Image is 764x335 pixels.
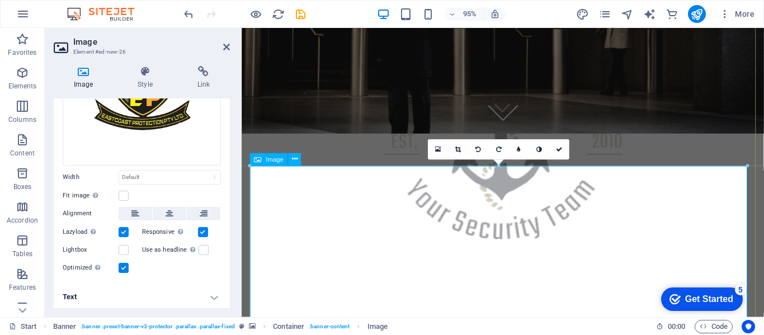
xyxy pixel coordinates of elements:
[239,323,244,329] i: This element is a customizable preset
[294,7,307,21] button: save
[294,8,307,21] i: Save (Ctrl+S)
[668,320,685,333] span: 00 00
[63,225,119,239] label: Lazyload
[271,7,285,21] button: reload
[182,8,195,21] i: Undo: Change image (Ctrl+Z)
[266,157,284,163] span: Image
[63,174,119,180] label: Width
[272,8,285,21] i: Reload page
[621,7,634,21] button: navigator
[643,7,657,21] button: text_generator
[9,6,91,29] div: Get Started 5 items remaining, 0% complete
[688,5,706,23] button: publish
[8,82,37,91] p: Elements
[54,66,117,89] h4: Image
[13,182,32,191] p: Boxes
[549,139,569,159] a: Confirm ( Ctrl ⏎ )
[10,149,35,158] p: Content
[12,249,32,258] p: Tables
[8,48,36,57] p: Favorites
[598,7,612,21] button: pages
[63,261,119,275] label: Optimized
[63,243,119,257] label: Lightbox
[449,139,469,159] a: Crop mode
[73,47,207,57] h3: Element #ed-new-26
[8,115,36,124] p: Columns
[598,8,611,21] i: Pages (Ctrl+Alt+S)
[177,66,230,89] h4: Link
[719,8,754,20] span: More
[83,2,94,13] div: 5
[469,139,489,159] a: Rotate left 90°
[576,8,589,21] i: Design (Ctrl+Alt+Y)
[142,225,198,239] label: Responsive
[273,320,304,333] span: Click to select. Double-click to edit
[461,7,479,21] h6: 95%
[64,7,148,21] img: Editor Logo
[643,8,656,21] i: AI Writer
[715,5,759,23] button: More
[9,320,37,333] a: Start
[53,320,77,333] span: Banner
[444,7,484,21] button: 95%
[249,7,262,21] button: Click here to leave preview mode and continue editing
[695,320,733,333] button: Code
[117,66,177,89] h4: Style
[656,320,686,333] h6: Session time
[666,7,679,21] button: commerce
[621,8,634,21] i: Navigator
[428,139,448,159] a: Select files from the file manager, stock photos, or upload file(s)
[33,12,81,22] div: Get Started
[509,139,529,159] a: Blur
[9,283,36,292] p: Features
[529,139,549,159] a: Greyscale
[666,8,678,21] i: Commerce
[63,189,119,202] label: Fit image
[54,284,230,310] h4: Text
[7,216,38,225] p: Accordion
[249,323,256,329] i: This element contains a background
[367,320,388,333] span: Click to select. Double-click to edit
[309,320,350,333] span: . banner-content
[63,207,119,220] label: Alignment
[576,7,589,21] button: design
[490,9,500,19] i: On resize automatically adjust zoom level to fit chosen device.
[142,243,199,257] label: Use as headline
[489,139,509,159] a: Rotate right 90°
[700,320,728,333] span: Code
[182,7,195,21] button: undo
[742,320,755,333] button: Usercentrics
[73,37,230,47] h2: Image
[690,8,703,21] i: Publish
[81,320,235,333] span: . banner .preset-banner-v3-protector .parallax .parallax-fixed
[53,320,388,333] nav: breadcrumb
[676,322,677,331] span: :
